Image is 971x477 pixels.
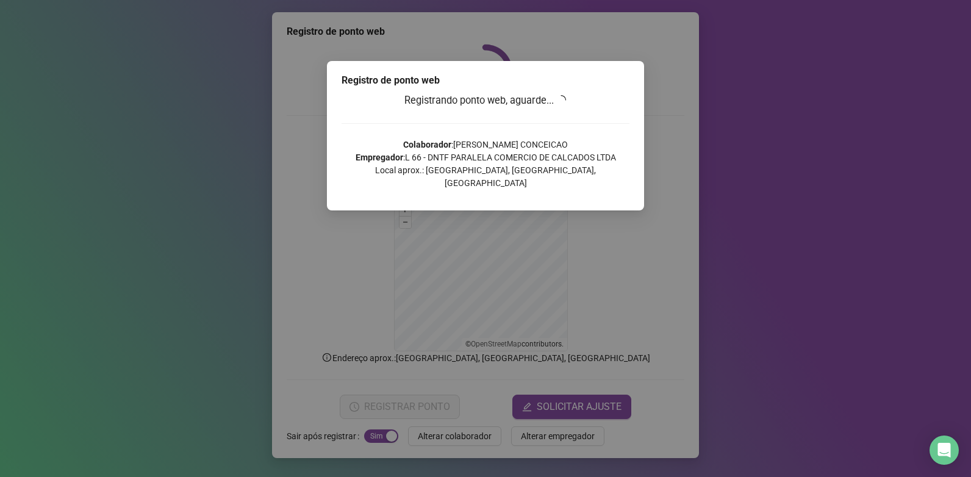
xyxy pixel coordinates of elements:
[356,152,403,162] strong: Empregador
[342,93,629,109] h3: Registrando ponto web, aguarde...
[342,138,629,190] p: : [PERSON_NAME] CONCEICAO : L 66 - DNTF PARALELA COMERCIO DE CALCADOS LTDA Local aprox.: [GEOGRAP...
[930,436,959,465] div: Open Intercom Messenger
[342,73,629,88] div: Registro de ponto web
[403,140,451,149] strong: Colaborador
[556,95,566,105] span: loading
